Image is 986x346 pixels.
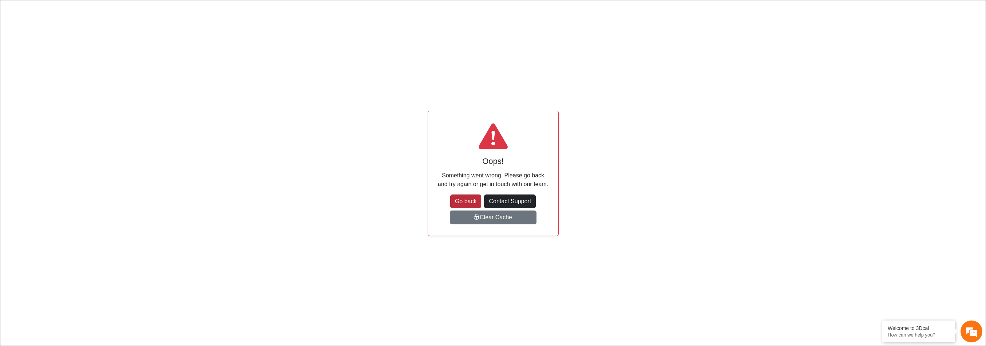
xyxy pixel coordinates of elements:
button: Clear Cache [450,211,536,224]
p: Something went wrong. Please go back and try again or get in touch with our team. [437,171,550,189]
p: How can we help you? [888,332,950,338]
button: Go back [450,194,482,208]
h5: Oops! [437,155,550,168]
a: Contact Support [484,194,536,208]
div: Welcome to 3Dcal [888,325,950,331]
